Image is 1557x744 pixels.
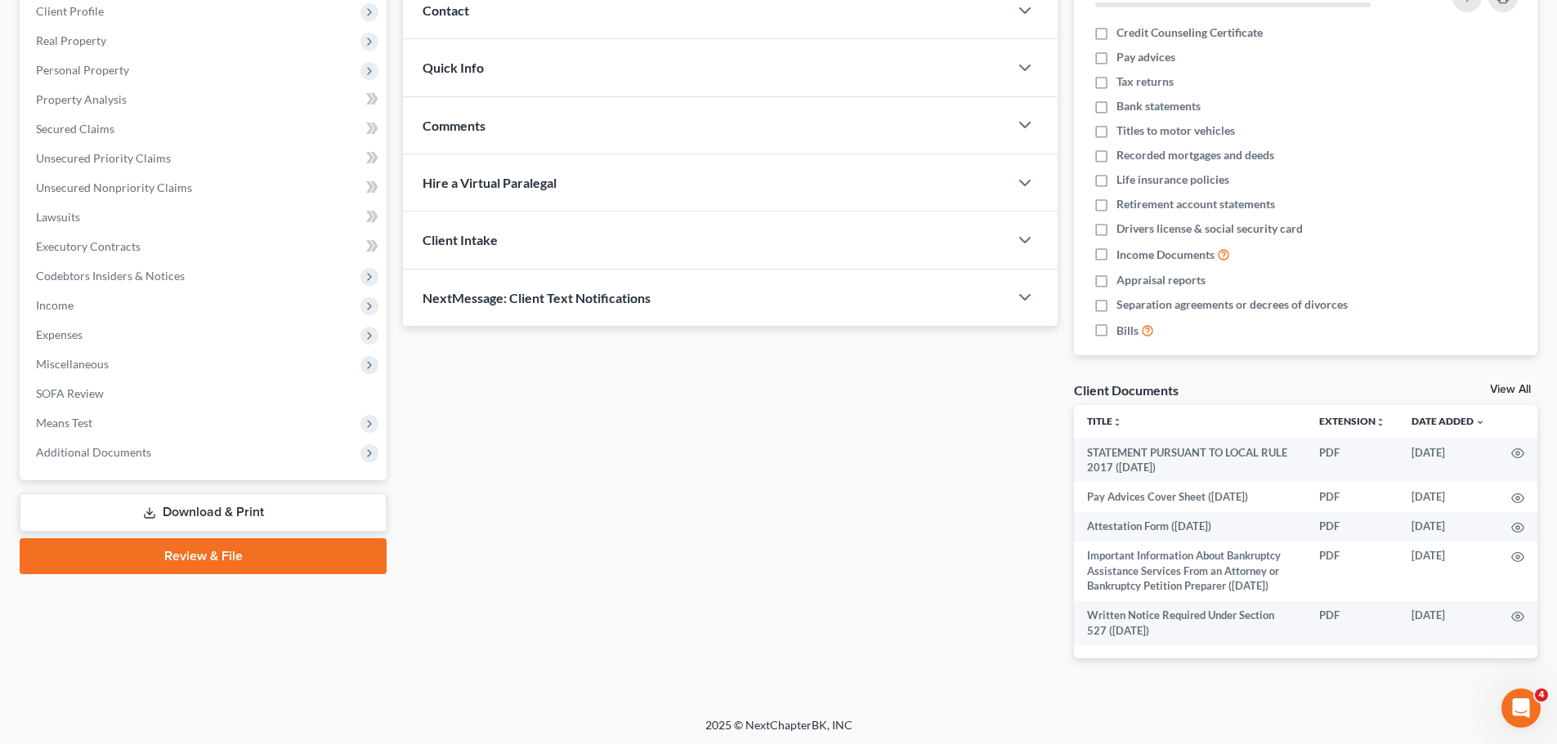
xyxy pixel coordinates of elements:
a: Download & Print [20,493,387,532]
span: Property Analysis [36,92,127,106]
span: Drivers license & social security card [1116,221,1303,237]
span: Codebtors Insiders & Notices [36,269,185,283]
span: Separation agreements or decrees of divorces [1116,296,1348,313]
td: PDF [1306,601,1398,646]
td: PDF [1306,541,1398,601]
a: Titleunfold_more [1087,415,1122,427]
i: unfold_more [1376,417,1385,427]
span: Hire a Virtual Paralegal [423,175,557,190]
td: [DATE] [1398,512,1498,541]
span: Retirement account statements [1116,196,1275,212]
span: Client Intake [423,232,498,247]
span: NextMessage: Client Text Notifications [423,290,651,305]
span: 4 [1535,688,1548,702]
span: Expenses [36,327,83,341]
td: [DATE] [1398,541,1498,601]
span: Income Documents [1116,247,1215,263]
a: Unsecured Nonpriority Claims [23,173,387,203]
span: Life insurance policies [1116,172,1229,188]
span: Miscellaneous [36,357,109,371]
span: Lawsuits [36,210,80,224]
span: Tax returns [1116,74,1174,90]
td: [DATE] [1398,601,1498,646]
span: Personal Property [36,63,129,77]
span: Appraisal reports [1116,272,1206,288]
span: Titles to motor vehicles [1116,123,1235,139]
span: Bank statements [1116,98,1201,114]
span: Contact [423,2,469,18]
span: Secured Claims [36,122,114,136]
td: Attestation Form ([DATE]) [1074,512,1306,541]
span: Comments [423,118,485,133]
a: Date Added expand_more [1412,415,1485,427]
span: Real Property [36,33,106,47]
a: SOFA Review [23,379,387,408]
td: [DATE] [1398,482,1498,511]
td: Important Information About Bankruptcy Assistance Services From an Attorney or Bankruptcy Petitio... [1074,541,1306,601]
span: Credit Counseling Certificate [1116,25,1263,41]
a: Unsecured Priority Claims [23,144,387,173]
span: Unsecured Nonpriority Claims [36,180,192,194]
a: View All [1490,384,1531,395]
span: SOFA Review [36,386,104,400]
span: Means Test [36,416,92,430]
span: Bills [1116,323,1139,339]
a: Lawsuits [23,203,387,232]
td: STATEMENT PURSUANT TO LOCAL RULE 2017 ([DATE]) [1074,438,1306,483]
span: Quick Info [423,60,484,75]
span: Unsecured Priority Claims [36,151,171,165]
span: Income [36,298,74,312]
span: Additional Documents [36,445,151,459]
td: PDF [1306,512,1398,541]
span: Recorded mortgages and deeds [1116,147,1274,163]
td: [DATE] [1398,438,1498,483]
td: PDF [1306,482,1398,511]
a: Executory Contracts [23,232,387,261]
i: unfold_more [1112,417,1122,427]
div: Client Documents [1074,381,1179,399]
a: Review & File [20,538,387,574]
iframe: Intercom live chat [1501,688,1541,728]
td: Written Notice Required Under Section 527 ([DATE]) [1074,601,1306,646]
i: expand_more [1475,417,1485,427]
span: Executory Contracts [36,239,141,253]
a: Secured Claims [23,114,387,144]
span: Pay advices [1116,49,1175,65]
td: Pay Advices Cover Sheet ([DATE]) [1074,482,1306,511]
span: Client Profile [36,4,104,18]
a: Extensionunfold_more [1319,415,1385,427]
td: PDF [1306,438,1398,483]
a: Property Analysis [23,85,387,114]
